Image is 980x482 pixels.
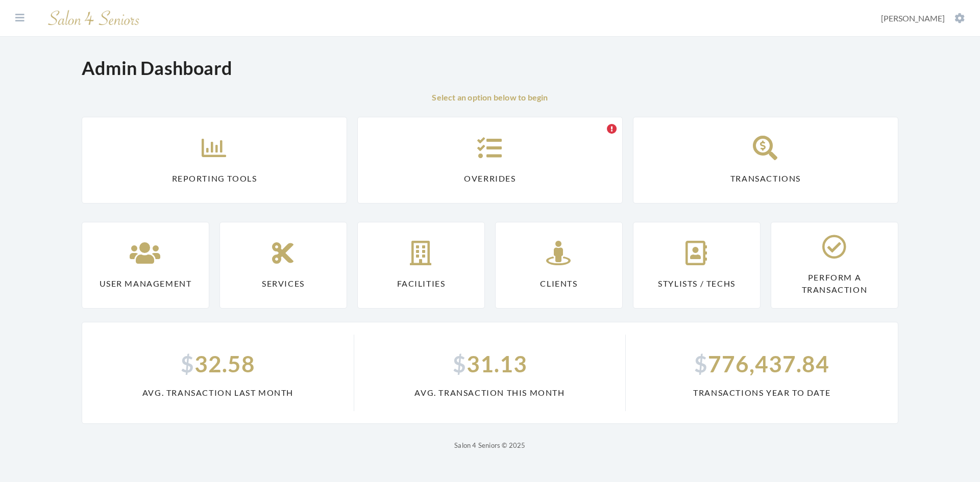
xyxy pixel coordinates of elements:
[82,222,209,309] a: User Management
[94,387,341,399] span: Avg. Transaction Last Month
[82,117,347,204] a: Reporting Tools
[638,347,886,380] span: 776,437.84
[881,13,945,23] span: [PERSON_NAME]
[357,222,485,309] a: Facilities
[94,347,341,380] span: 32.58
[82,439,898,451] p: Salon 4 Seniors © 2025
[219,222,347,309] a: Services
[771,222,898,309] a: Perform a Transaction
[633,222,761,309] a: Stylists / Techs
[638,387,886,399] span: Transactions Year To Date
[357,117,623,204] a: Overrides
[43,6,145,30] img: Salon 4 Seniors
[633,117,898,204] a: Transactions
[82,57,232,79] h1: Admin Dashboard
[878,13,968,24] button: [PERSON_NAME]
[82,91,898,104] p: Select an option below to begin
[366,347,614,380] span: 31.13
[495,222,623,309] a: Clients
[366,387,614,399] span: Avg. Transaction This Month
